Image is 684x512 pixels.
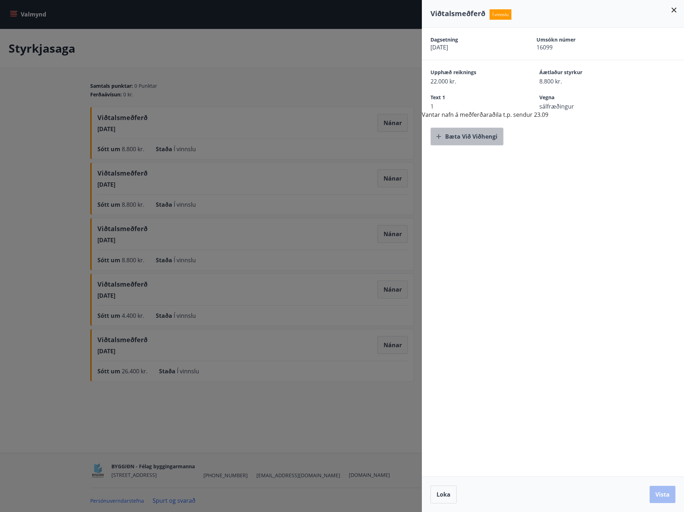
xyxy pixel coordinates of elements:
[430,36,511,43] span: Dagsetning
[430,102,514,110] span: 1
[539,102,623,110] span: sálfræðingur
[536,43,617,51] span: 16099
[422,28,684,145] div: Vantar nafn á meðferðaraðila t.p. sendur 23.09
[437,491,451,498] span: Loka
[536,36,617,43] span: Umsókn númer
[539,77,623,85] span: 8.800 kr.
[539,94,623,102] span: Vegna
[430,128,504,145] button: Bæta við viðhengi
[430,9,485,18] span: Viðtalsmeðferð
[430,77,514,85] span: 22.000 kr.
[430,69,514,77] span: Upphæð reiknings
[430,485,457,503] button: Loka
[490,9,511,20] span: Í vinnslu
[539,69,623,77] span: Áætlaður styrkur
[430,43,511,51] span: [DATE]
[430,94,514,102] span: Text 1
